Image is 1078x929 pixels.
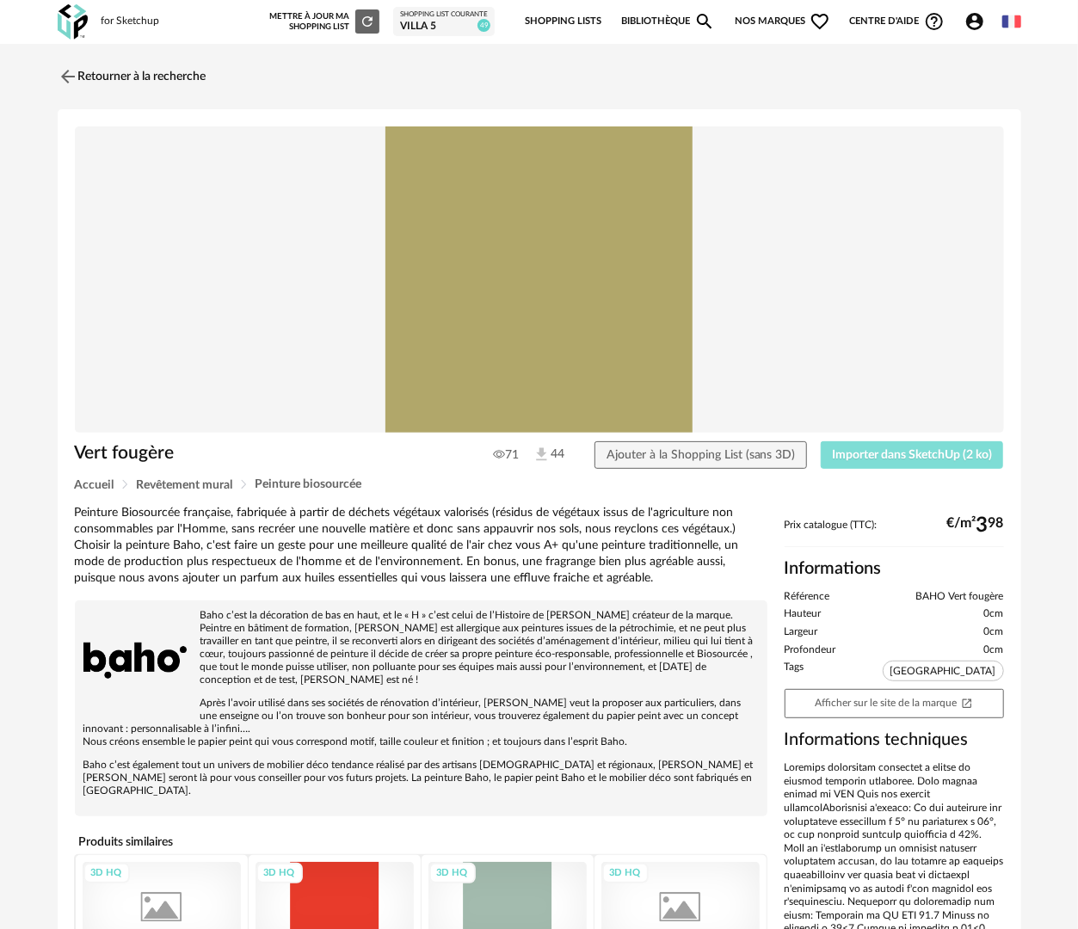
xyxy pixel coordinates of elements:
span: Heart Outline icon [810,11,830,32]
p: Après l’avoir utilisé dans ses sociétés de rénovation d’intérieur, [PERSON_NAME] veut la proposer... [83,697,759,748]
span: Open In New icon [961,697,973,708]
span: Profondeur [785,643,836,657]
a: BibliothèqueMagnify icon [621,3,716,40]
div: 3D HQ [602,863,649,884]
h3: Informations techniques [785,729,1004,751]
div: 3D HQ [256,863,303,884]
img: fr [1002,12,1021,31]
span: Peinture biosourcée [256,478,362,490]
button: Importer dans SketchUp (2 ko) [821,441,1004,469]
span: Tags [785,661,804,685]
div: €/m² 98 [947,520,1004,532]
span: Account Circle icon [964,11,985,32]
span: Account Circle icon [964,11,993,32]
p: Baho c’est également tout un univers de mobilier déco tendance réalisé par des artisans [DEMOGRAP... [83,759,759,797]
span: 0cm [984,643,1004,657]
span: Hauteur [785,607,822,621]
span: 0cm [984,607,1004,621]
span: Nos marques [735,3,831,40]
span: Ajouter à la Shopping List (sans 3D) [607,449,796,461]
img: OXP [58,4,88,40]
img: svg+xml;base64,PHN2ZyB3aWR0aD0iMjQiIGhlaWdodD0iMjQiIHZpZXdCb3g9IjAgMCAyNCAyNCIgZmlsbD0ibm9uZSIgeG... [58,66,78,87]
span: Revêtement mural [137,479,233,491]
div: Breadcrumb [75,478,1004,491]
p: Baho c’est la décoration de bas en haut, et le « H » c’est celui de l’Histoire de [PERSON_NAME] c... [83,609,759,686]
a: Retourner à la recherche [58,58,206,95]
span: Référence [785,590,830,604]
img: brand logo [83,609,187,712]
span: 71 [493,447,519,463]
span: Centre d'aideHelp Circle Outline icon [850,11,946,32]
h4: Produits similaires [75,830,767,854]
img: Téléchargements [533,446,551,464]
img: Product pack shot [75,126,1004,433]
h2: Informations [785,557,1004,580]
div: for Sketchup [102,15,160,28]
span: BAHO Vert fougère [916,590,1004,604]
span: Refresh icon [360,17,375,26]
span: Accueil [75,479,114,491]
span: Help Circle Outline icon [924,11,945,32]
a: Shopping List courante VILLA 5 49 [400,10,488,33]
button: Ajouter à la Shopping List (sans 3D) [594,441,807,469]
a: Afficher sur le site de la marqueOpen In New icon [785,689,1004,718]
h1: Vert fougère [75,441,452,464]
div: Shopping List courante [400,10,488,19]
span: Importer dans SketchUp (2 ko) [832,449,992,461]
div: VILLA 5 [400,20,488,34]
a: Shopping Lists [525,3,601,40]
span: 3 [976,520,989,532]
span: Magnify icon [694,11,715,32]
div: 3D HQ [429,863,476,884]
span: 0cm [984,625,1004,639]
span: [GEOGRAPHIC_DATA] [883,661,1004,681]
div: Mettre à jour ma Shopping List [269,9,379,34]
span: 44 [533,446,564,464]
span: 49 [477,19,490,32]
span: Largeur [785,625,818,639]
div: Peinture Biosourcée française, fabriquée à partir de déchets végétaux valorisés (résidus de végét... [75,505,767,586]
div: Prix catalogue (TTC): [785,519,1004,547]
div: 3D HQ [83,863,130,884]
